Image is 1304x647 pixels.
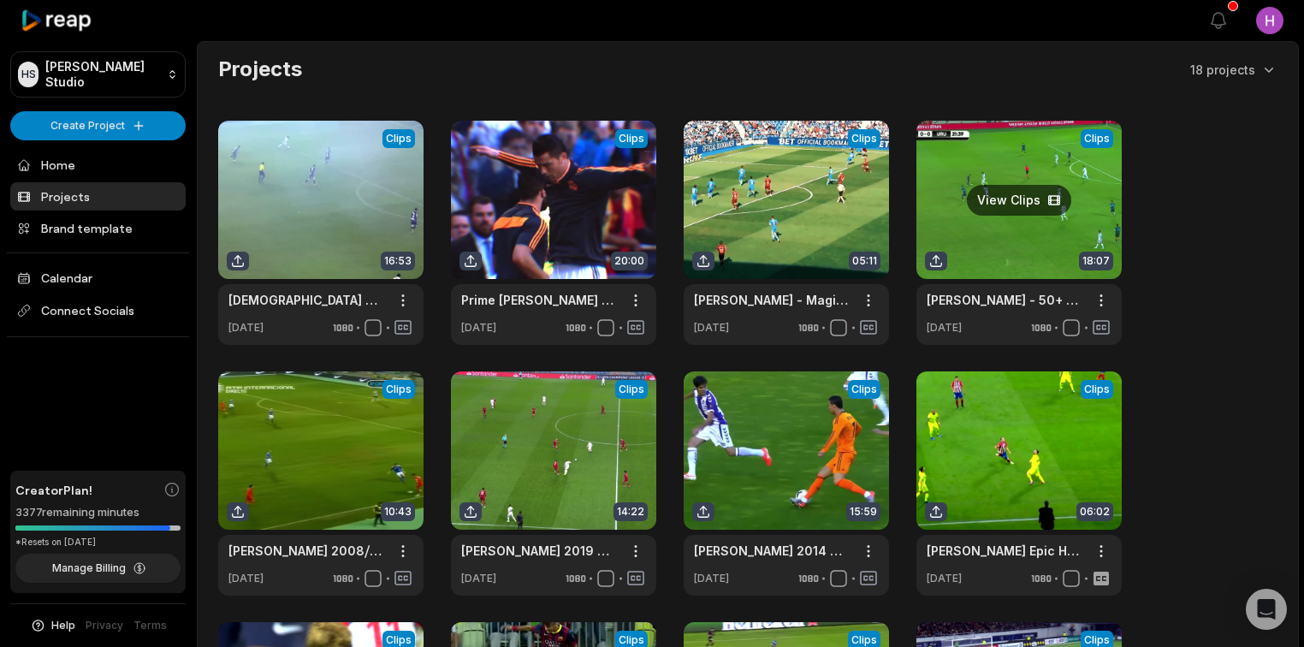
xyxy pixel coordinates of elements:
span: Help [51,618,75,633]
a: [PERSON_NAME] 2008⧸09 👑 Ballon D'Or Level(1) [228,542,386,560]
button: Create Project [10,111,186,140]
a: Prime [PERSON_NAME] was UNREAL! [461,291,619,309]
button: Help [30,618,75,633]
p: [PERSON_NAME] Studio [45,59,160,90]
a: Calendar [10,264,186,292]
div: HS [18,62,39,87]
a: [PERSON_NAME] - Magic skills 2017⧸2018 [694,291,851,309]
div: Open Intercom Messenger [1246,589,1287,630]
h2: Projects [218,56,302,83]
button: Manage Billing [15,554,181,583]
div: *Resets on [DATE] [15,536,181,549]
a: Brand template [10,214,186,242]
a: [PERSON_NAME] 2014 ► Ballon d'Or Level👑 [694,542,851,560]
span: Creator Plan! [15,481,92,499]
a: [PERSON_NAME] Epic Humiliations [927,542,1084,560]
div: 3377 remaining minutes [15,504,181,521]
a: [DEMOGRAPHIC_DATA] Neymar SHOCKING the World [228,291,386,309]
span: Connect Socials [10,295,186,326]
a: [PERSON_NAME] 2019 👑 Amazing Dribbling Skills, Showboating, Pace, Goals & Passes [461,542,619,560]
button: 18 projects [1190,61,1277,79]
a: Projects [10,182,186,211]
a: Terms [133,618,167,633]
a: [PERSON_NAME] - 50+ Moments Impossible To Forget [927,291,1084,309]
a: Privacy [86,618,123,633]
a: Home [10,151,186,179]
